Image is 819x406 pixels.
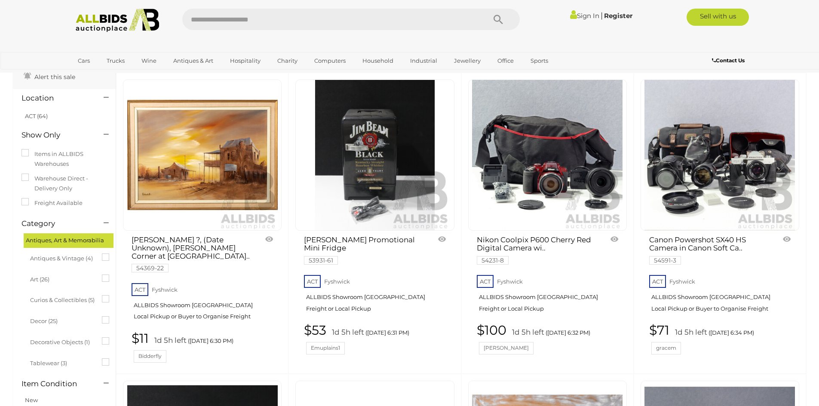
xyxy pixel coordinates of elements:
span: | [601,11,603,20]
a: Jewellery [448,54,486,68]
a: Household [357,54,399,68]
a: Cars [72,54,95,68]
b: Contact Us [712,57,745,64]
a: Charity [272,54,303,68]
img: Allbids.com.au [71,9,164,32]
a: Alert this sale [21,70,77,82]
a: $100 1d 5h left ([DATE] 6:32 PM) [PERSON_NAME] [477,323,620,354]
img: Jim Beam Promotional Mini Fridge [300,80,450,230]
h4: Category [21,220,91,228]
span: Art (26) [30,272,95,284]
a: Computers [309,54,351,68]
a: Canon Powershot SX40 HS Camera in Canon Soft Case with Praktica MTL3 Camera, Pentacon Lens in Car... [641,79,799,231]
label: Items in ALLBIDS Warehouses [21,149,107,169]
a: $11 1d 5h left ([DATE] 6:30 PM) Bidderfly [132,331,275,363]
a: Wine [136,54,162,68]
button: Search [477,9,520,30]
a: ACT Fyshwick ALLBIDS Showroom [GEOGRAPHIC_DATA] Local Pickup or Buyer to Organise Freight [649,272,793,319]
div: Antiques, Art & Memorabilia [24,233,113,247]
label: Warehouse Direct - Delivery Only [21,174,107,194]
a: Nikon Coolpix P600 Cherry Red Digital Camera wi.. 54231-8 [477,236,597,263]
h4: Item Condition [21,380,91,388]
a: Contact Us [712,56,747,65]
a: [PERSON_NAME] ?, (Date Unknown), [PERSON_NAME] Corner at [GEOGRAPHIC_DATA].. 54369-22 [132,236,252,272]
a: Register [604,12,632,20]
h4: Location [21,94,91,102]
span: Antiques & Vintage (4) [30,251,95,263]
a: [PERSON_NAME] Promotional Mini Fridge 53931-61 [304,236,424,263]
a: New [25,397,38,403]
span: Decor (25) [30,314,95,326]
a: Industrial [405,54,443,68]
span: Alert this sale [32,73,75,81]
a: ACT (64) [25,113,48,119]
a: Hospitality [224,54,266,68]
a: Sell with us [687,9,749,26]
a: $71 1d 5h left ([DATE] 6:34 PM) gracem [649,323,793,354]
a: ACT Fyshwick ALLBIDS Showroom [GEOGRAPHIC_DATA] Freight or Local Pickup [477,272,620,319]
h4: Show Only [21,131,91,139]
a: [GEOGRAPHIC_DATA] [72,68,144,82]
a: Antiques & Art [168,54,219,68]
a: $53 1d 5h left ([DATE] 6:31 PM) Emuplains1 [304,323,448,354]
span: Tablewear (3) [30,356,95,368]
a: Canon Powershot SX40 HS Camera in Canon Soft Ca.. 54591-3 [649,236,769,263]
a: ACT Fyshwick ALLBIDS Showroom [GEOGRAPHIC_DATA] Freight or Local Pickup [304,272,448,319]
a: Office [492,54,519,68]
label: Freight Available [21,198,83,208]
span: Curios & Collectibles (5) [30,293,95,305]
a: Nikon Coolpix P600 Cherry Red Digital Camera with DX SWM Micro Lens in Soft Case [468,79,627,231]
a: Sports [525,54,554,68]
img: Nikon Coolpix P600 Cherry Red Digital Camera with DX SWM Micro Lens in Soft Case [472,80,623,230]
a: Jim Beam Promotional Mini Fridge [295,79,454,231]
img: Roberts ?, (Date Unknown), Bush Corner at Twilight, Original Vintage Acrylic on Board, 64 6x 87 c... [127,80,278,230]
a: Sign In [570,12,599,20]
a: Trucks [101,54,130,68]
a: Roberts ?, (Date Unknown), Bush Corner at Twilight, Original Vintage Acrylic on Board, 64 6x 87 c... [123,79,282,231]
span: Decorative Objects (1) [30,335,95,347]
a: ACT Fyshwick ALLBIDS Showroom [GEOGRAPHIC_DATA] Local Pickup or Buyer to Organise Freight [132,281,275,327]
img: Canon Powershot SX40 HS Camera in Canon Soft Case with Praktica MTL3 Camera, Pentacon Lens in Car... [644,80,795,230]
